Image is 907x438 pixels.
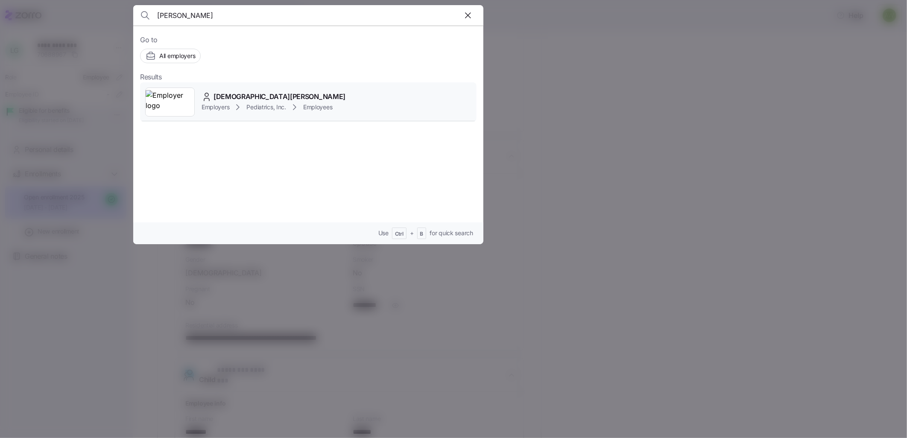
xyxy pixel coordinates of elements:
[202,103,229,111] span: Employers
[430,229,473,237] span: for quick search
[140,35,477,45] span: Go to
[378,229,389,237] span: Use
[410,229,414,237] span: +
[214,91,345,102] span: [DEMOGRAPHIC_DATA][PERSON_NAME]
[159,52,195,60] span: All employers
[146,90,194,114] img: Employer logo
[246,103,286,111] span: Pediatrics, Inc.
[140,72,162,82] span: Results
[303,103,332,111] span: Employees
[140,49,201,63] button: All employers
[420,231,424,238] span: B
[395,231,404,238] span: Ctrl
